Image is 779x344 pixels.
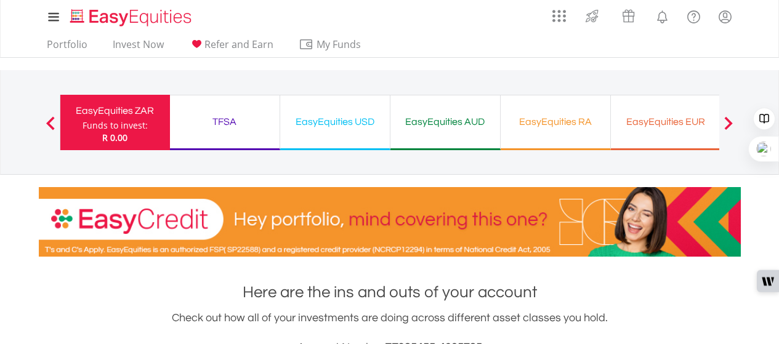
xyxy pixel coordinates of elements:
[68,102,163,119] div: EasyEquities ZAR
[610,3,647,26] a: Vouchers
[65,3,196,28] a: Home page
[552,9,566,23] img: grid-menu-icon.svg
[38,122,63,135] button: Previous
[288,113,382,130] div: EasyEquities USD
[544,3,574,23] a: AppsGrid
[678,3,709,28] a: FAQ's and Support
[618,113,713,130] div: EasyEquities EUR
[299,36,379,52] span: My Funds
[177,113,272,130] div: TFSA
[398,113,493,130] div: EasyEquities AUD
[647,3,678,28] a: Notifications
[102,132,127,143] span: R 0.00
[68,7,196,28] img: EasyEquities_Logo.png
[108,38,169,57] a: Invest Now
[582,6,602,26] img: thrive-v2.svg
[508,113,603,130] div: EasyEquities RA
[39,187,741,257] img: EasyCredit Promotion Banner
[618,6,639,26] img: vouchers-v2.svg
[83,119,148,132] div: Funds to invest:
[204,38,273,51] span: Refer and Earn
[184,38,278,57] a: Refer and Earn
[42,38,92,57] a: Portfolio
[709,3,741,30] a: My Profile
[716,122,741,135] button: Next
[39,281,741,303] h1: Here are the ins and outs of your account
